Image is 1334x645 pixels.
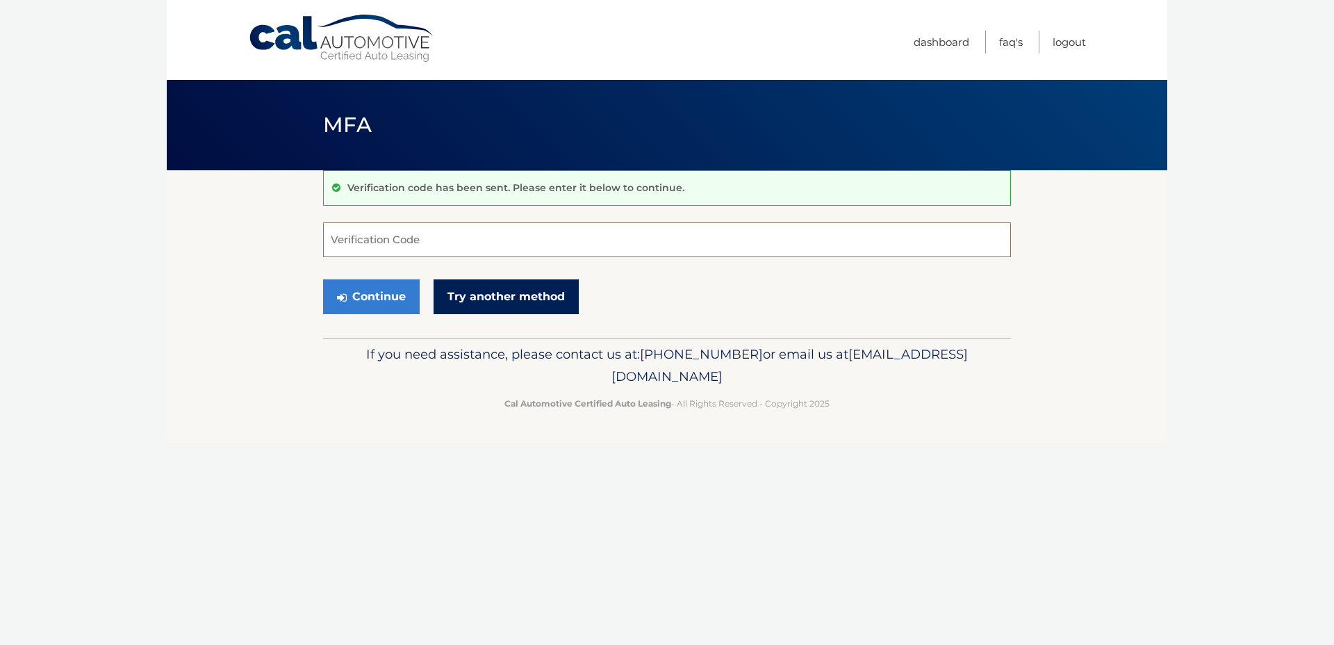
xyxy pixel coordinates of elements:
[914,31,969,54] a: Dashboard
[323,112,372,138] span: MFA
[323,279,420,314] button: Continue
[999,31,1023,54] a: FAQ's
[611,346,968,384] span: [EMAIL_ADDRESS][DOMAIN_NAME]
[1053,31,1086,54] a: Logout
[332,396,1002,411] p: - All Rights Reserved - Copyright 2025
[332,343,1002,388] p: If you need assistance, please contact us at: or email us at
[504,398,671,409] strong: Cal Automotive Certified Auto Leasing
[248,14,436,63] a: Cal Automotive
[323,222,1011,257] input: Verification Code
[347,181,684,194] p: Verification code has been sent. Please enter it below to continue.
[434,279,579,314] a: Try another method
[640,346,763,362] span: [PHONE_NUMBER]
